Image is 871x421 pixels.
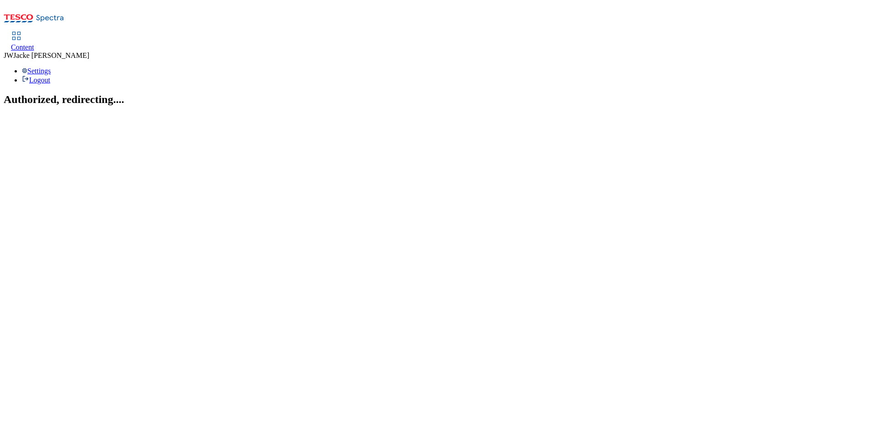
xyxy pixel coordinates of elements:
span: Content [11,43,34,51]
a: Settings [22,67,51,75]
span: JW [4,51,13,59]
a: Logout [22,76,50,84]
span: Jacke [PERSON_NAME] [13,51,89,59]
h2: Authorized, redirecting.... [4,93,867,106]
a: Content [11,32,34,51]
